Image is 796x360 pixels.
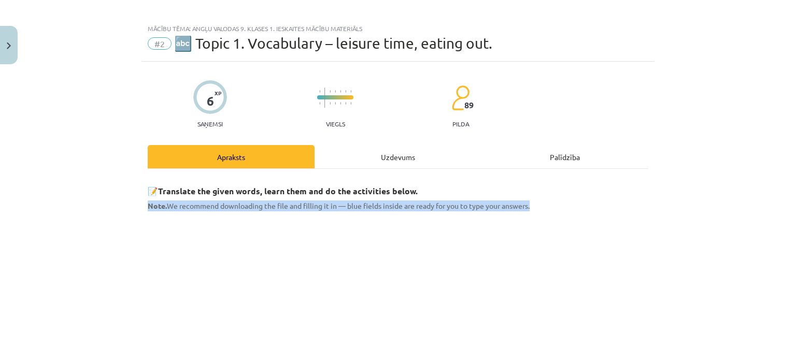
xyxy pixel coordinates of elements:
img: icon-short-line-57e1e144782c952c97e751825c79c345078a6d821885a25fce030b3d8c18986b.svg [340,102,341,105]
img: icon-short-line-57e1e144782c952c97e751825c79c345078a6d821885a25fce030b3d8c18986b.svg [319,102,320,105]
img: icon-short-line-57e1e144782c952c97e751825c79c345078a6d821885a25fce030b3d8c18986b.svg [335,90,336,93]
div: Mācību tēma: Angļu valodas 9. klases 1. ieskaites mācību materiāls [148,25,648,32]
div: Palīdzība [481,145,648,168]
img: icon-short-line-57e1e144782c952c97e751825c79c345078a6d821885a25fce030b3d8c18986b.svg [345,90,346,93]
div: Uzdevums [315,145,481,168]
span: #2 [148,37,172,50]
img: icon-short-line-57e1e144782c952c97e751825c79c345078a6d821885a25fce030b3d8c18986b.svg [330,102,331,105]
p: Viegls [326,120,345,127]
img: icon-short-line-57e1e144782c952c97e751825c79c345078a6d821885a25fce030b3d8c18986b.svg [350,102,351,105]
span: XP [215,90,221,96]
div: Apraksts [148,145,315,168]
span: 89 [464,100,474,110]
span: 🔤 Topic 1. Vocabulary – leisure time, eating out. [174,35,492,52]
span: We recommend downloading the file and filling it in — blue fields inside are ready for you to typ... [148,201,530,210]
p: Saņemsi [193,120,227,127]
strong: Note. [148,201,167,210]
img: icon-close-lesson-0947bae3869378f0d4975bcd49f059093ad1ed9edebbc8119c70593378902aed.svg [7,42,11,49]
img: icon-long-line-d9ea69661e0d244f92f715978eff75569469978d946b2353a9bb055b3ed8787d.svg [324,88,325,108]
img: students-c634bb4e5e11cddfef0936a35e636f08e4e9abd3cc4e673bd6f9a4125e45ecb1.svg [451,85,470,111]
img: icon-short-line-57e1e144782c952c97e751825c79c345078a6d821885a25fce030b3d8c18986b.svg [335,102,336,105]
b: Translate the given words, learn them and do the activities below. [158,185,418,196]
p: pilda [452,120,469,127]
img: icon-short-line-57e1e144782c952c97e751825c79c345078a6d821885a25fce030b3d8c18986b.svg [350,90,351,93]
div: 6 [207,94,214,108]
img: icon-short-line-57e1e144782c952c97e751825c79c345078a6d821885a25fce030b3d8c18986b.svg [330,90,331,93]
img: icon-short-line-57e1e144782c952c97e751825c79c345078a6d821885a25fce030b3d8c18986b.svg [340,90,341,93]
img: icon-short-line-57e1e144782c952c97e751825c79c345078a6d821885a25fce030b3d8c18986b.svg [319,90,320,93]
img: icon-short-line-57e1e144782c952c97e751825c79c345078a6d821885a25fce030b3d8c18986b.svg [345,102,346,105]
h3: 📝 [148,178,648,197]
